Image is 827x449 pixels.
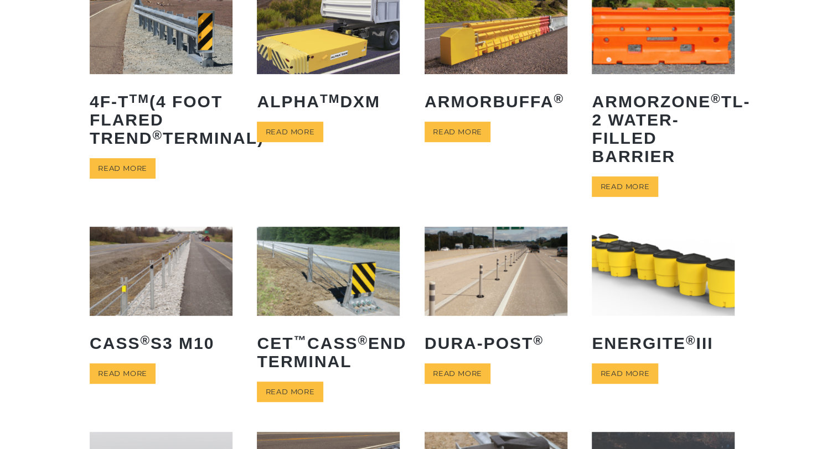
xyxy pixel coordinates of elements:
[592,176,658,197] a: Read more about “ArmorZone® TL-2 Water-Filled Barrier”
[425,84,567,119] h2: ArmorBuffa
[592,326,735,361] h2: ENERGITE III
[90,227,232,361] a: CASS®S3 M10
[90,363,156,384] a: Read more about “CASS® S3 M10”
[90,326,232,361] h2: CASS S3 M10
[533,333,544,347] sup: ®
[257,84,400,119] h2: ALPHA DXM
[554,92,564,106] sup: ®
[592,363,658,384] a: Read more about “ENERGITE® III”
[257,122,323,142] a: Read more about “ALPHATM DXM”
[425,326,567,361] h2: Dura-Post
[711,92,721,106] sup: ®
[90,158,156,179] a: Read more about “4F-TTM (4 Foot Flared TREND® Terminal)”
[358,333,368,347] sup: ®
[90,84,232,155] h2: 4F-T (4 Foot Flared TREND Terminal)
[293,333,307,347] sup: ™
[257,326,400,379] h2: CET CASS End Terminal
[320,92,340,106] sup: TM
[592,227,735,361] a: ENERGITE®III
[425,363,490,384] a: Read more about “Dura-Post®”
[592,84,735,174] h2: ArmorZone TL-2 Water-Filled Barrier
[257,227,400,379] a: CET™CASS®End Terminal
[425,227,567,361] a: Dura-Post®
[152,128,163,142] sup: ®
[257,382,323,402] a: Read more about “CET™ CASS® End Terminal”
[129,92,149,106] sup: TM
[686,333,696,347] sup: ®
[425,122,490,142] a: Read more about “ArmorBuffa®”
[140,333,151,347] sup: ®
